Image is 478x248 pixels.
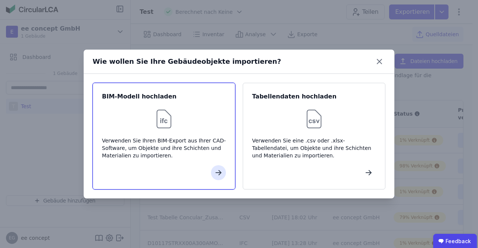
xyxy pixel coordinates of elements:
[93,56,281,67] div: Wie wollen Sie Ihre Gebäudeobjekte importieren?
[252,137,376,159] div: Verwenden Sie eine .csv oder .xlsx-Tabellendatei, um Objekte und ihre Schichten und Materialien z...
[302,107,326,131] img: svg%3e
[152,107,176,131] img: svg%3e
[102,137,226,159] div: Verwenden Sie Ihren BIM-Export aus Ihrer CAD-Software, um Objekte und ihre Schichten und Material...
[252,92,376,101] div: Tabellendaten hochladen
[102,92,226,101] div: BIM-Modell hochladen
